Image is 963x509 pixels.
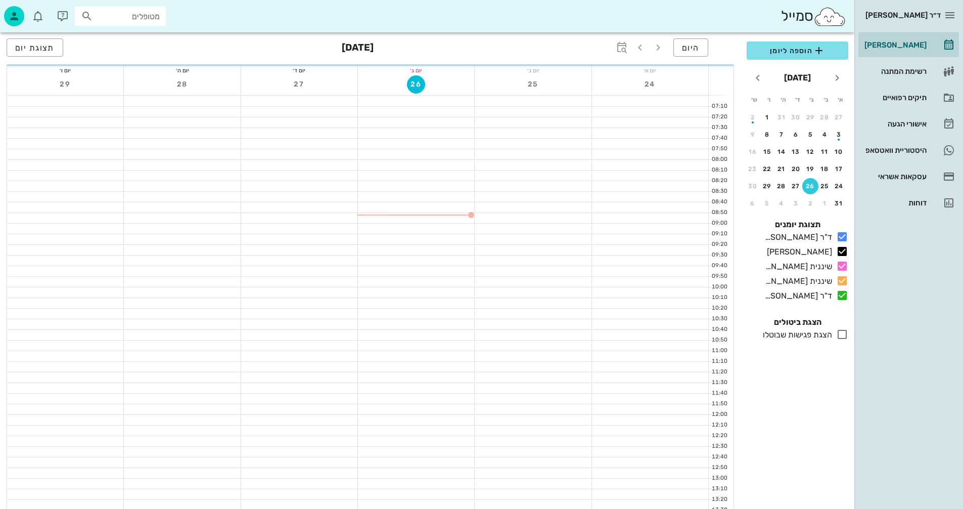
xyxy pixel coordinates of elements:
[682,43,700,53] span: היום
[747,316,848,328] h4: הצגת ביטולים
[773,114,790,121] div: 31
[761,231,832,243] div: ד"ר [PERSON_NAME]
[475,65,591,75] div: יום ב׳
[709,463,729,472] div: 12:50
[862,173,927,181] div: עסקאות אשראי
[709,113,729,121] div: 07:20
[813,7,846,27] img: SmileCloud logo
[763,246,832,258] div: [PERSON_NAME]
[342,38,374,59] h3: [DATE]
[817,200,833,207] div: 1
[865,11,941,20] span: ד״ר [PERSON_NAME]
[56,80,74,89] span: 29
[709,400,729,408] div: 11:50
[30,8,36,14] span: תג
[524,75,542,94] button: 25
[759,200,775,207] div: 5
[124,65,240,75] div: יום ה׳
[709,357,729,366] div: 11:10
[858,86,959,110] a: תיקים רפואיים
[745,195,761,211] button: 6
[709,432,729,440] div: 12:20
[817,195,833,211] button: 1
[788,131,804,138] div: 6
[709,442,729,451] div: 12:30
[817,183,833,190] div: 25
[817,148,833,155] div: 11
[780,68,815,88] button: [DATE]
[709,336,729,345] div: 10:50
[709,262,729,270] div: 09:40
[759,165,775,173] div: 22
[709,378,729,387] div: 11:30
[709,102,729,111] div: 07:10
[709,123,729,132] div: 07:30
[773,126,790,143] button: 7
[709,208,729,217] div: 08:50
[858,164,959,189] a: עסקאות אשראי
[745,131,761,138] div: 9
[831,126,847,143] button: 3
[817,114,833,121] div: 28
[831,183,847,190] div: 24
[862,94,927,102] div: תיקים רפואיים
[802,148,818,155] div: 12
[745,178,761,194] button: 30
[858,33,959,57] a: [PERSON_NAME]
[709,145,729,153] div: 07:50
[290,75,308,94] button: 27
[592,65,708,75] div: יום א׳
[862,67,927,75] div: רשימת המתנה
[805,91,818,108] th: ג׳
[709,166,729,175] div: 08:10
[358,65,474,75] div: יום ג׳
[759,183,775,190] div: 29
[817,126,833,143] button: 4
[817,109,833,125] button: 28
[641,80,659,89] span: 24
[817,161,833,177] button: 18
[831,109,847,125] button: 27
[788,165,804,173] div: 20
[524,80,542,89] span: 25
[802,161,818,177] button: 19
[709,134,729,143] div: 07:40
[858,191,959,215] a: דוחות
[759,144,775,160] button: 15
[858,59,959,83] a: רשימת המתנה
[173,80,192,89] span: 28
[802,178,818,194] button: 26
[407,80,425,89] span: 26
[802,165,818,173] div: 19
[773,165,790,173] div: 21
[709,453,729,461] div: 12:40
[761,290,832,302] div: ד"ר [PERSON_NAME]
[773,131,790,138] div: 7
[788,148,804,155] div: 13
[709,315,729,323] div: 10:30
[709,485,729,493] div: 13:10
[709,325,729,334] div: 10:40
[773,200,790,207] div: 4
[745,126,761,143] button: 9
[709,187,729,196] div: 08:30
[173,75,192,94] button: 28
[709,283,729,291] div: 10:00
[673,38,708,57] button: היום
[773,183,790,190] div: 28
[641,75,659,94] button: 24
[788,144,804,160] button: 13
[709,421,729,430] div: 12:10
[831,200,847,207] div: 31
[776,91,790,108] th: ה׳
[802,183,818,190] div: 26
[817,144,833,160] button: 11
[407,75,425,94] button: 26
[862,146,927,154] div: היסטוריית וואטסאפ
[755,45,840,57] span: הוספה ליומן
[709,304,729,313] div: 10:20
[773,148,790,155] div: 14
[802,109,818,125] button: 29
[241,65,357,75] div: יום ד׳
[862,199,927,207] div: דוחות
